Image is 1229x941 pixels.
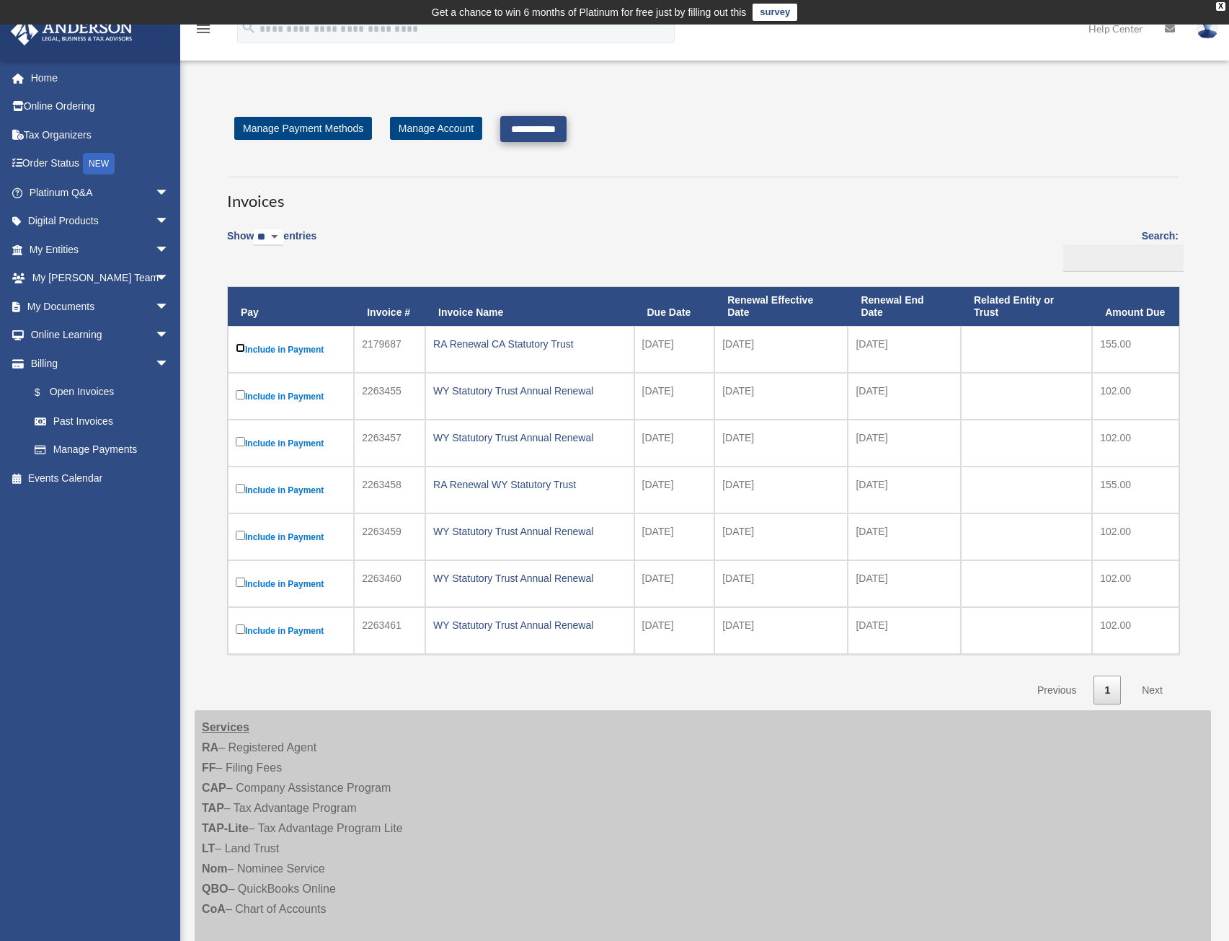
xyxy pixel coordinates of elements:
td: [DATE] [848,560,961,607]
span: arrow_drop_down [155,178,184,208]
select: Showentries [254,229,283,246]
a: Manage Payment Methods [234,117,372,140]
td: 102.00 [1092,560,1179,607]
a: menu [195,25,212,37]
td: [DATE] [634,420,715,467]
th: Invoice #: activate to sort column ascending [354,287,425,326]
a: Online Learningarrow_drop_down [10,321,191,350]
label: Include in Payment [236,622,346,640]
td: 102.00 [1092,373,1179,420]
td: 2179687 [354,326,425,373]
a: Next [1131,676,1173,705]
a: Billingarrow_drop_down [10,349,184,378]
th: Renewal Effective Date: activate to sort column ascending [714,287,848,326]
strong: Nom [202,862,228,875]
div: NEW [83,153,115,174]
strong: TAP [202,802,224,814]
th: Renewal End Date: activate to sort column ascending [848,287,961,326]
td: [DATE] [714,513,848,560]
span: $ [43,384,50,402]
input: Include in Payment [236,484,245,493]
strong: CoA [202,903,226,915]
th: Due Date: activate to sort column ascending [634,287,715,326]
strong: CAP [202,782,226,794]
a: Order StatusNEW [10,149,191,179]
td: [DATE] [634,467,715,513]
a: survey [753,4,797,21]
span: arrow_drop_down [155,292,184,322]
label: Include in Payment [236,575,346,593]
strong: LT [202,842,215,854]
td: [DATE] [634,513,715,560]
div: WY Statutory Trust Annual Renewal [433,521,626,542]
th: Pay: activate to sort column descending [228,287,354,326]
div: WY Statutory Trust Annual Renewal [433,428,626,448]
td: [DATE] [714,420,848,467]
td: [DATE] [714,467,848,513]
td: [DATE] [634,607,715,654]
a: $Open Invoices [20,378,177,407]
strong: QBO [202,883,228,895]
a: Manage Account [390,117,482,140]
span: arrow_drop_down [155,235,184,265]
strong: Services [202,721,249,733]
td: [DATE] [714,607,848,654]
td: 2263459 [354,513,425,560]
i: search [241,19,257,35]
td: 2263455 [354,373,425,420]
td: [DATE] [714,560,848,607]
label: Include in Payment [236,387,346,405]
input: Include in Payment [236,578,245,587]
td: [DATE] [634,560,715,607]
a: Online Ordering [10,92,191,121]
label: Search: [1058,227,1179,272]
div: RA Renewal CA Statutory Trust [433,334,626,354]
th: Amount Due: activate to sort column ascending [1092,287,1179,326]
img: User Pic [1197,18,1218,39]
a: My Entitiesarrow_drop_down [10,235,191,264]
input: Search: [1063,244,1184,272]
td: 2263460 [354,560,425,607]
a: 1 [1093,676,1121,705]
td: 155.00 [1092,467,1179,513]
span: arrow_drop_down [155,321,184,350]
td: 102.00 [1092,420,1179,467]
i: menu [195,20,212,37]
label: Include in Payment [236,481,346,499]
input: Include in Payment [236,531,245,540]
div: RA Renewal WY Statutory Trust [433,474,626,495]
label: Include in Payment [236,434,346,452]
td: [DATE] [848,467,961,513]
th: Related Entity or Trust: activate to sort column ascending [961,287,1092,326]
td: [DATE] [848,607,961,654]
strong: TAP-Lite [202,822,249,834]
td: 2263457 [354,420,425,467]
div: close [1216,2,1225,11]
span: arrow_drop_down [155,264,184,293]
a: My [PERSON_NAME] Teamarrow_drop_down [10,264,191,293]
strong: FF [202,761,216,774]
input: Include in Payment [236,390,245,399]
a: My Documentsarrow_drop_down [10,292,191,321]
div: WY Statutory Trust Annual Renewal [433,568,626,588]
td: [DATE] [714,373,848,420]
label: Show entries [227,227,316,260]
td: [DATE] [848,513,961,560]
a: Past Invoices [20,407,184,436]
td: 2263458 [354,467,425,513]
label: Include in Payment [236,528,346,546]
img: Anderson Advisors Platinum Portal [6,17,137,45]
td: [DATE] [848,373,961,420]
a: Platinum Q&Aarrow_drop_down [10,178,191,207]
input: Include in Payment [236,437,245,446]
input: Include in Payment [236,343,245,353]
div: WY Statutory Trust Annual Renewal [433,615,626,635]
span: arrow_drop_down [155,207,184,237]
a: Manage Payments [20,436,184,464]
input: Include in Payment [236,624,245,634]
td: [DATE] [634,326,715,373]
h3: Invoices [227,177,1179,213]
strong: RA [202,741,218,754]
td: [DATE] [634,373,715,420]
label: Include in Payment [236,340,346,358]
